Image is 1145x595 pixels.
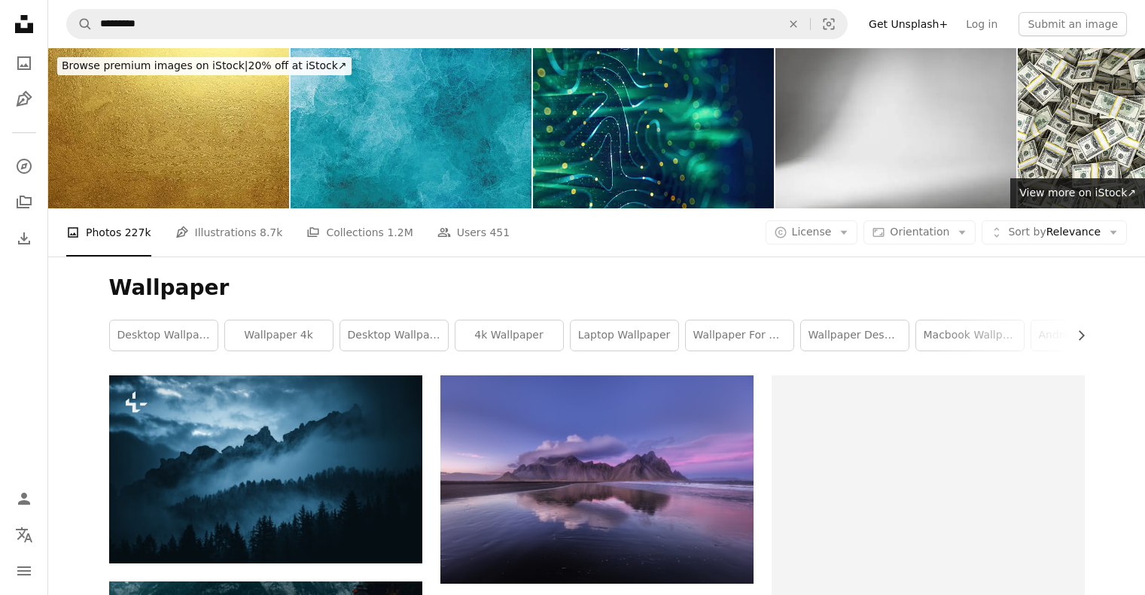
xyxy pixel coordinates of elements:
button: Submit an image [1019,12,1127,36]
span: Relevance [1008,225,1101,240]
span: 1.2M [387,224,413,241]
span: Orientation [890,226,949,238]
a: Log in / Sign up [9,484,39,514]
a: desktop wallpaper [340,320,448,351]
button: License [766,220,858,244]
a: wallpaper desktop [801,320,909,351]
img: Abstract white background [775,48,1016,208]
span: Browse premium images on iStock | [62,59,248,71]
a: wallpaper 4k [225,320,333,351]
h1: Wallpaper [109,275,1085,302]
a: 4k wallpaper [455,320,563,351]
a: desktop wallpapers [110,320,218,351]
button: Menu [9,556,39,586]
div: 20% off at iStock ↗ [57,57,352,75]
a: wallpaper for mobile [686,320,793,351]
form: Find visuals sitewide [66,9,848,39]
img: Technology Background with Flowing Lines and Light Particles [533,48,774,208]
button: Visual search [811,10,847,38]
a: Illustrations 8.7k [175,208,283,257]
a: Browse premium images on iStock|20% off at iStock↗ [48,48,361,84]
button: scroll list to the right [1067,320,1085,351]
a: View more on iStock↗ [1010,178,1145,208]
a: photo of mountain [440,472,754,486]
button: Sort byRelevance [982,220,1127,244]
a: Illustrations [9,84,39,114]
a: android wallpaper [1031,320,1139,351]
a: Get Unsplash+ [860,12,957,36]
span: Sort by [1008,226,1046,238]
img: Brushed Gold [48,48,289,208]
a: Log in [957,12,1006,36]
button: Clear [777,10,810,38]
a: macbook wallpaper [916,320,1024,351]
span: License [792,226,832,238]
a: Explore [9,151,39,181]
a: a mountain range covered in fog and clouds [109,463,422,476]
img: Bright blue turquoise painted texture Abstract aquamarine marbled stone background design [291,48,531,208]
span: View more on iStock ↗ [1019,187,1136,199]
img: a mountain range covered in fog and clouds [109,375,422,563]
button: Search Unsplash [67,10,93,38]
a: laptop wallpaper [571,320,678,351]
button: Orientation [863,220,976,244]
span: 8.7k [260,224,282,241]
a: Collections [9,187,39,217]
a: Collections 1.2M [306,208,413,257]
img: photo of mountain [440,375,754,584]
a: Download History [9,223,39,253]
button: Language [9,520,39,550]
a: Users 451 [437,208,510,257]
a: Photos [9,48,39,78]
span: 451 [489,224,510,241]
